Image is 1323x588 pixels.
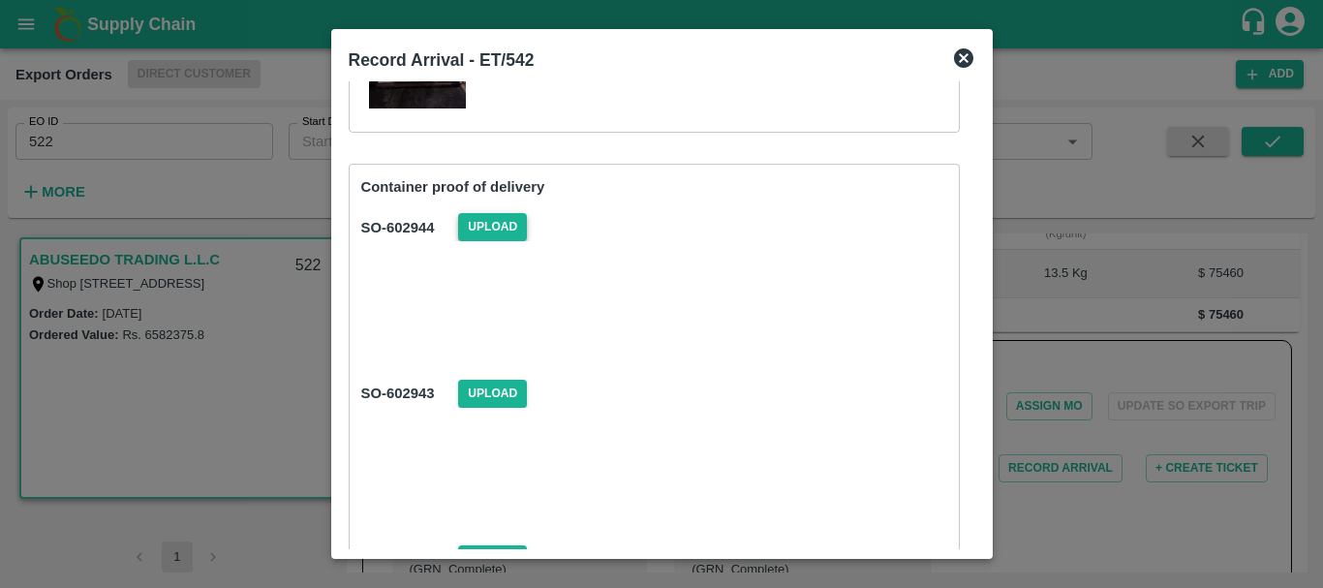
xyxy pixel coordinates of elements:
[458,213,527,241] span: Upload
[349,50,535,70] b: Record Arrival - ET/542
[458,545,527,573] span: Upload
[361,179,545,195] b: Container proof of delivery
[361,220,435,235] b: SO- 602944
[361,386,435,401] b: SO- 602943
[458,380,527,408] span: Upload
